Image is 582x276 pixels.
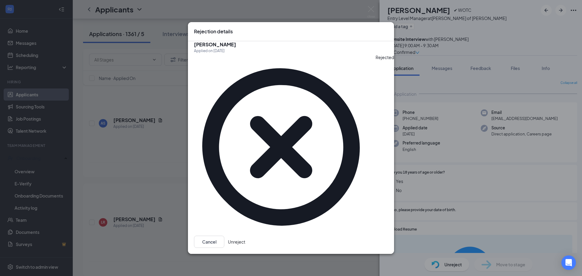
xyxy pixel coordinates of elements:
h3: Rejection details [194,28,233,35]
button: Unreject [228,236,245,248]
span: Rejected [376,54,394,240]
button: Cancel [194,236,224,248]
div: Applied on [DATE] [194,48,236,54]
div: Open Intercom Messenger [561,255,576,270]
svg: CircleCross [188,54,374,240]
h5: [PERSON_NAME] [194,41,236,48]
